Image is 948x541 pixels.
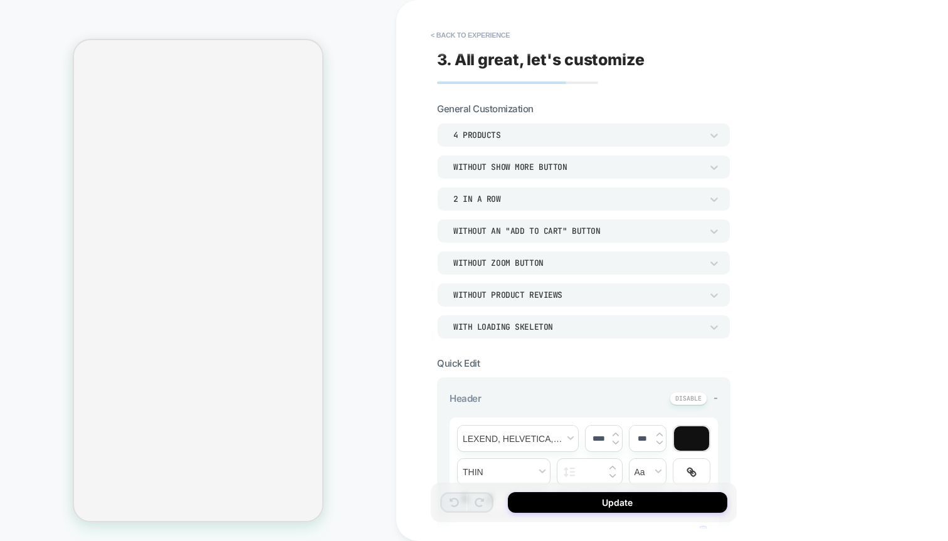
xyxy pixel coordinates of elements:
img: down [656,440,663,445]
button: < Back to experience [424,25,516,45]
span: Quick Edit [437,357,480,369]
span: 3. All great, let's customize [437,50,645,69]
span: font [458,426,578,451]
span: fontWeight [458,459,550,485]
img: up [656,432,663,437]
div: Without Zoom Button [453,258,702,268]
span: - [714,392,718,404]
div: 4 Products [453,130,702,140]
div: Without Product Reviews [453,290,702,300]
img: up [613,432,619,437]
div: Without an "add to cart" button [453,226,702,236]
div: 2 In a Row [453,194,702,204]
img: line height [564,467,576,477]
button: Update [508,492,727,513]
img: down [613,440,619,445]
div: WITH LOADING SKELETON [453,322,702,332]
div: Without Show more button [453,162,702,172]
img: up [609,465,616,470]
span: transform [629,459,666,485]
span: General Customization [437,103,534,115]
img: down [609,473,616,478]
span: Header [450,392,481,404]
